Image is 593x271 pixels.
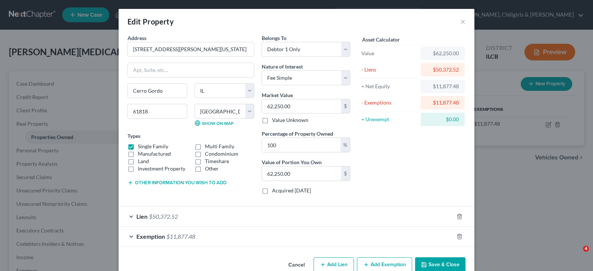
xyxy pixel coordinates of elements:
button: × [460,17,466,26]
label: Timeshare [205,158,229,165]
label: Value of Portion You Own [262,158,322,166]
button: Other information you wish to add [127,180,226,186]
a: Show on Map [195,120,233,126]
label: Manufactured [138,150,171,158]
span: Address [127,35,146,41]
iframe: Intercom live chat [568,246,586,264]
label: Acquired [DATE] [272,187,311,194]
label: Single Family [138,143,168,150]
div: - Exemptions [361,99,417,106]
input: Apt, Suite, etc... [128,63,254,77]
label: Value Unknown [272,116,308,124]
span: $11,877.48 [166,233,195,240]
input: Enter city... [128,84,187,98]
label: Percentage of Property Owned [262,130,333,138]
span: $50,372.52 [149,213,178,220]
label: Land [138,158,149,165]
label: Other [205,165,219,172]
input: 0.00 [262,166,341,181]
input: Enter address... [128,42,254,56]
div: % [341,138,350,152]
label: Asset Calculator [362,36,400,43]
div: $50,372.52 [427,66,459,73]
span: Lien [136,213,148,220]
input: Enter zip... [127,104,187,119]
div: $ [341,166,350,181]
div: Edit Property [127,16,174,27]
label: Market Value [262,91,293,99]
span: Belongs To [262,35,286,41]
input: 0.00 [262,138,341,152]
input: 0.00 [262,99,341,113]
label: Nature of Interest [262,63,303,70]
div: - Liens [361,66,417,73]
div: $62,250.00 [427,50,459,57]
div: = Net Equity [361,83,417,90]
label: Types [127,132,140,140]
label: Multi Family [205,143,234,150]
div: Value [361,50,417,57]
div: $11,877.48 [427,99,459,106]
label: Investment Property [138,165,185,172]
label: Condominium [205,150,238,158]
div: $ [341,99,350,113]
div: $11,877.48 [427,83,459,90]
span: Exemption [136,233,165,240]
span: 4 [583,246,589,252]
div: = Unexempt [361,116,417,123]
div: $0.00 [427,116,459,123]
